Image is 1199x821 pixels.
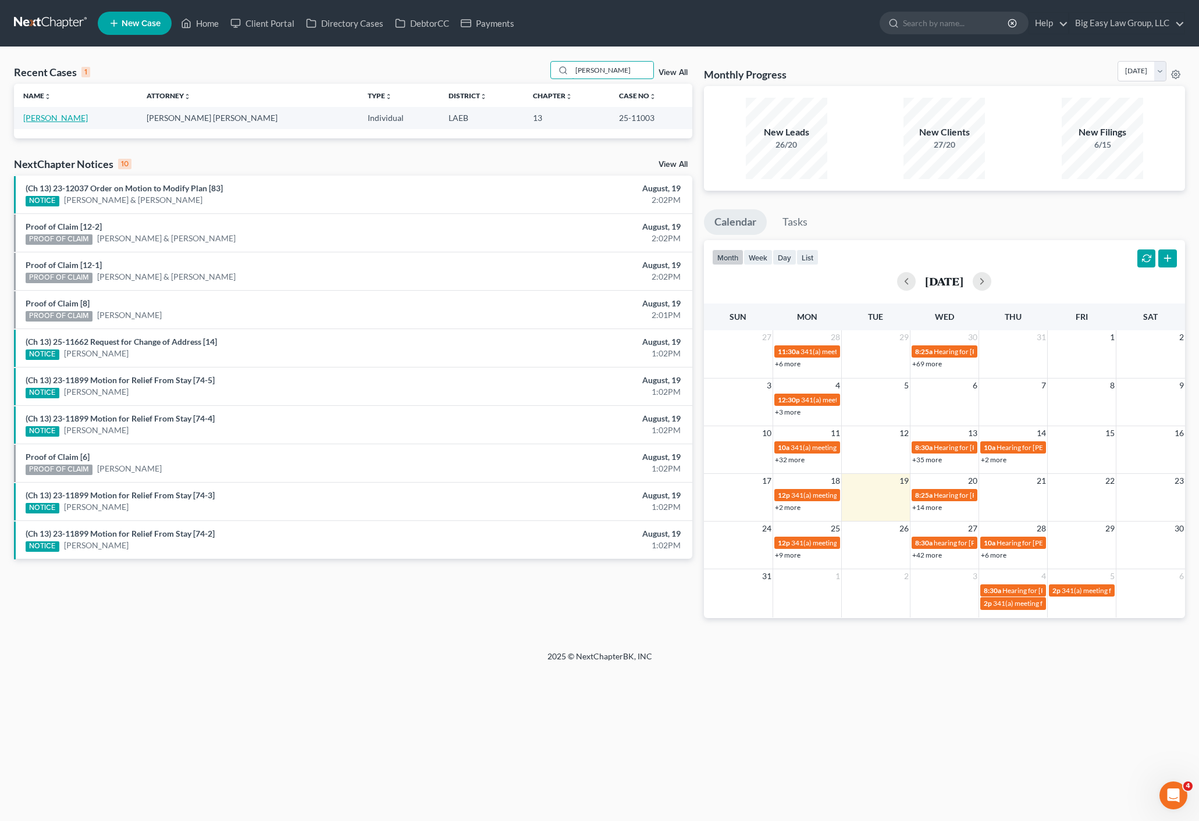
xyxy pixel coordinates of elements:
span: Sun [730,312,746,322]
span: 8:30a [984,586,1001,595]
span: 5 [1109,569,1116,583]
div: August, 19 [470,221,681,233]
span: 341(a) meeting for [PERSON_NAME] [801,395,913,404]
div: NOTICE [26,426,59,437]
span: 8:25a [915,491,933,499]
span: 31 [1036,330,1047,344]
span: Hearing for [PERSON_NAME] [934,347,1024,356]
div: Recent Cases [14,65,90,79]
span: 27 [967,522,979,536]
a: Districtunfold_more [449,91,487,100]
span: 25 [830,522,841,536]
div: PROOF OF CLAIM [26,465,92,475]
span: 17 [761,474,773,488]
a: +3 more [775,408,800,416]
div: NOTICE [26,388,59,398]
span: 28 [1036,522,1047,536]
span: 9 [1178,379,1185,392]
span: 5 [903,379,910,392]
span: 31 [761,569,773,583]
span: 2 [903,569,910,583]
span: 23 [1173,474,1185,488]
i: unfold_more [565,93,572,100]
div: 1:02PM [470,386,681,398]
td: 25-11003 [610,107,692,128]
span: 4 [834,379,841,392]
a: Help [1029,13,1068,34]
span: 2 [1178,330,1185,344]
div: August, 19 [470,183,681,194]
a: DebtorCC [389,13,455,34]
span: Thu [1005,312,1022,322]
span: Sat [1143,312,1158,322]
button: list [796,249,819,265]
a: (Ch 13) 23-11899 Motion for Relief From Stay [74-3] [26,490,215,500]
a: (Ch 13) 23-11899 Motion for Relief From Stay [74-4] [26,413,215,423]
span: 24 [761,522,773,536]
a: (Ch 13) 23-11899 Motion for Relief From Stay [74-2] [26,529,215,538]
div: NextChapter Notices [14,157,131,171]
span: 30 [1173,522,1185,536]
span: 10a [984,538,995,547]
h3: Monthly Progress [704,67,787,81]
span: 341(a) meeting for [PERSON_NAME] [791,491,903,499]
span: 20 [967,474,979,488]
span: 341(a) meeting for [PERSON_NAME] [993,599,1105,608]
div: 1 [81,67,90,77]
span: 21 [1036,474,1047,488]
div: NOTICE [26,503,59,513]
span: 27 [761,330,773,344]
div: 2:01PM [470,309,681,321]
a: (Ch 13) 25-11662 Request for Change of Address [14] [26,337,217,347]
a: +6 more [775,359,800,368]
span: 11:30a [778,347,799,356]
button: month [712,249,743,265]
div: 6/15 [1062,139,1143,151]
span: New Case [122,19,161,28]
input: Search by name... [903,12,1009,34]
span: 8:30a [915,538,933,547]
span: 22 [1104,474,1116,488]
a: Proof of Claim [12-2] [26,222,102,231]
div: New Filings [1062,126,1143,139]
a: Client Portal [225,13,300,34]
a: Case Nounfold_more [619,91,656,100]
span: 7 [1040,379,1047,392]
span: 8:25a [915,347,933,356]
td: 13 [524,107,610,128]
span: 29 [1104,522,1116,536]
div: 1:02PM [470,501,681,513]
span: 6 [972,379,979,392]
a: +42 more [912,551,942,559]
span: 341(a) meeting for [PERSON_NAME] [1062,586,1174,595]
a: [PERSON_NAME] [97,463,162,474]
div: PROOF OF CLAIM [26,273,92,283]
span: Hearing for [PERSON_NAME] [934,443,1024,452]
div: August, 19 [470,528,681,540]
span: 341(a) meeting for [PERSON_NAME] [800,347,913,356]
div: August, 19 [470,298,681,309]
span: 12p [778,491,790,499]
div: 2:02PM [470,194,681,206]
a: [PERSON_NAME] [64,348,129,359]
span: 14 [1036,426,1047,440]
div: 2:02PM [470,233,681,244]
a: Payments [455,13,520,34]
a: View All [659,160,688,169]
span: 15 [1104,426,1116,440]
span: 30 [967,330,979,344]
span: 2p [1052,586,1061,595]
span: Fri [1076,312,1088,322]
i: unfold_more [44,93,51,100]
div: 1:02PM [470,348,681,359]
div: August, 19 [470,413,681,424]
a: [PERSON_NAME] [64,540,129,551]
a: [PERSON_NAME] & [PERSON_NAME] [97,233,236,244]
a: Proof of Claim [6] [26,452,90,462]
span: Tue [868,312,883,322]
h2: [DATE] [925,275,963,287]
span: 16 [1173,426,1185,440]
span: 8:30a [915,443,933,452]
div: 1:02PM [470,424,681,436]
span: 4 [1183,781,1193,791]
